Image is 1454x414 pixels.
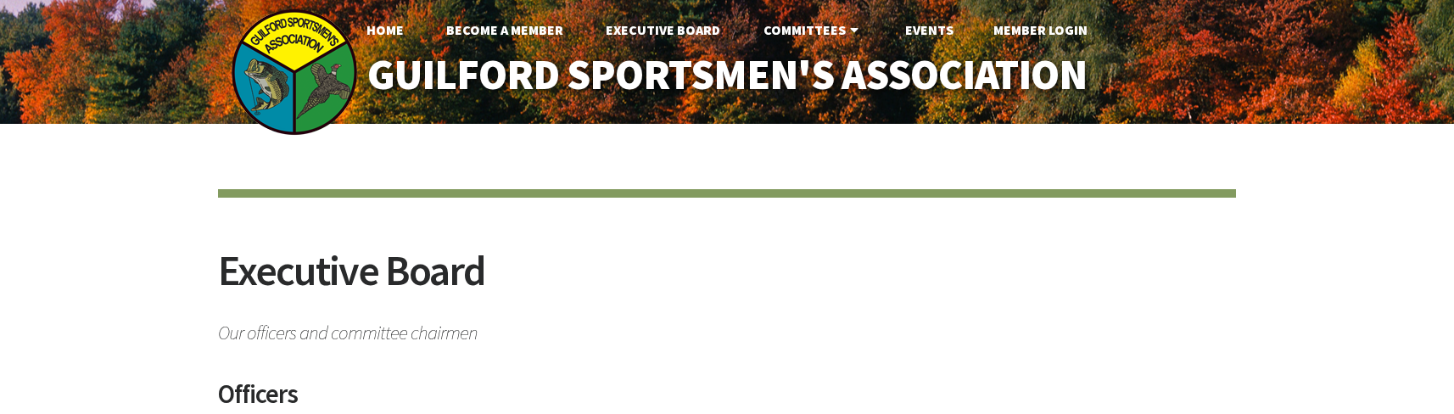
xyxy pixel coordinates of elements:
a: Events [892,13,967,47]
a: Become A Member [433,13,577,47]
img: logo_sm.png [231,8,358,136]
a: Member Login [980,13,1101,47]
a: Guilford Sportsmen's Association [332,39,1123,111]
span: Our officers and committee chairmen [218,313,1236,343]
a: Executive Board [592,13,734,47]
a: Committees [750,13,876,47]
a: Home [353,13,417,47]
h2: Executive Board [218,249,1236,313]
